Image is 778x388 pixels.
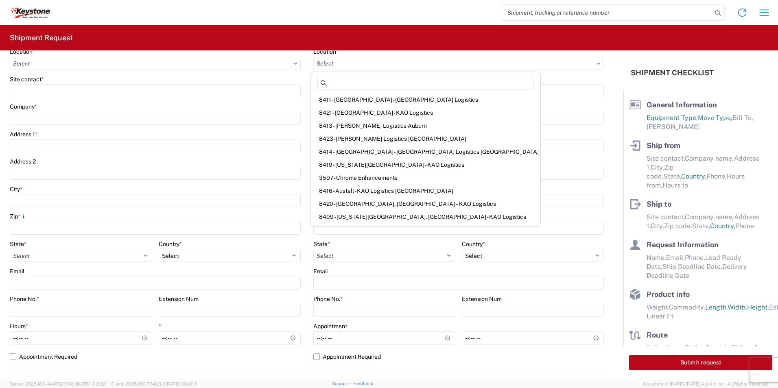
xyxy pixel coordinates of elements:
span: Pallet Count in Pickup Stops equals Pallet Count in delivery stops [647,344,772,361]
span: Email, [666,254,685,262]
span: Pallet Count, [647,344,686,352]
input: Shipment, tracking or reference number [501,5,712,20]
span: Site contact, [647,213,685,221]
div: 8418 - [GEOGRAPHIC_DATA] - KAO Logistics [313,223,539,236]
label: State [313,240,330,248]
span: Length, [705,303,728,311]
label: Appointment Required [313,350,604,363]
span: Company name, [685,155,734,162]
label: Site contact [10,76,44,83]
a: Feedback [352,381,373,386]
span: City, [651,163,664,171]
div: 8413 - [PERSON_NAME] Logistics Auburn [313,119,539,132]
span: Ship Deadline Date, [662,263,722,270]
label: Country [159,240,182,248]
span: Ship from [647,141,680,150]
label: Address 1 [10,131,37,138]
label: Phone No. [10,295,39,303]
span: Country, [681,172,706,180]
div: 8416 - Austell - KAO Logistics [GEOGRAPHIC_DATA] [313,184,539,197]
label: Appointment Required [10,350,301,363]
div: 8411 - [GEOGRAPHIC_DATA] - [GEOGRAPHIC_DATA] Logistics [313,93,539,106]
label: State [10,240,26,248]
span: Move Type, [698,114,732,122]
div: 8409 - [US_STATE][GEOGRAPHIC_DATA], [GEOGRAPHIC_DATA] - KAO Logistics [313,210,539,223]
input: Select [10,57,301,70]
h2: Shipment Checklist [631,68,714,78]
a: Support [332,381,352,386]
label: Address 2 [10,158,36,165]
span: Commodity, [669,303,705,311]
span: Bill To, [732,114,753,122]
span: Hours to [662,181,688,189]
span: Height, [747,303,769,311]
label: Extension Num [462,295,502,303]
span: Copyright © [DATE]-[DATE] Agistix Inc., All Rights Reserved [643,380,768,388]
label: Appointment [313,323,347,330]
span: Phone, [685,254,705,262]
label: Extension Num [159,295,199,303]
span: Equipment Type, [647,114,698,122]
span: General Information [647,100,717,109]
span: Product info [647,290,690,299]
label: Phone No. [313,295,343,303]
span: Zip code, [664,222,692,230]
div: 8419 - [US_STATE][GEOGRAPHIC_DATA] - KAO Logistics [313,158,539,171]
span: [DATE] 10:23:21 [76,381,107,386]
span: Phone [735,222,754,230]
span: Name, [647,254,666,262]
span: Country, [710,222,735,230]
div: 8414 - [GEOGRAPHIC_DATA] - [GEOGRAPHIC_DATA] Logistics [GEOGRAPHIC_DATA] [313,145,539,158]
span: [DATE] 08:10:16 [166,381,197,386]
span: City, [651,222,664,230]
span: Site contact, [647,155,685,162]
span: [PERSON_NAME] [647,123,700,131]
div: 8423- [PERSON_NAME] Logistics [GEOGRAPHIC_DATA] [313,132,539,145]
span: Weight, [647,303,669,311]
span: Request Information [647,240,719,249]
label: Location [313,48,336,55]
label: Email [313,268,328,275]
label: Zip [10,213,27,220]
button: Submit request [629,355,772,370]
input: Select [313,57,604,70]
label: Company [10,103,37,110]
h2: Shipment Request [10,33,73,43]
label: Email [10,268,24,275]
span: Phone, [706,172,727,180]
div: 8421 - [GEOGRAPHIC_DATA] - KAO Logistics [313,106,539,119]
span: Client: 2025.18.0-7346316 [111,381,197,386]
label: Country [462,240,485,248]
label: Location [10,48,33,55]
label: Hours [10,323,28,330]
div: 3597 - Chrome Enhancements [313,171,539,184]
span: Ship to [647,200,671,208]
span: Company name, [685,213,734,221]
span: State, [692,222,710,230]
label: City [10,185,22,193]
span: State, [663,172,681,180]
span: Width, [728,303,747,311]
div: 8420 - [GEOGRAPHIC_DATA], [GEOGRAPHIC_DATA] – KAO Logistics [313,197,539,210]
span: Route [647,331,668,339]
span: Server: 2025.18.0-4e47823f9d1 [10,381,107,386]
